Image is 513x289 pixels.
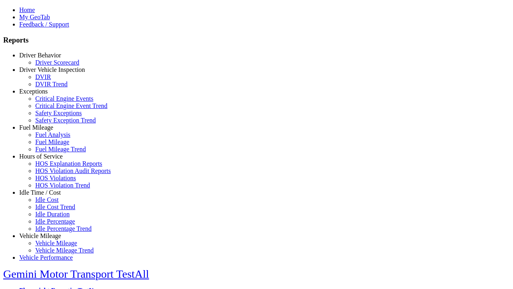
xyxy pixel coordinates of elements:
[35,110,82,116] a: Safety Exceptions
[35,240,77,246] a: Vehicle Mileage
[19,52,61,59] a: Driver Behavior
[35,81,67,88] a: DVIR Trend
[35,160,102,167] a: HOS Explanation Reports
[19,254,73,261] a: Vehicle Performance
[3,268,149,280] a: Gemini Motor Transport TestAll
[35,196,59,203] a: Idle Cost
[35,218,75,225] a: Idle Percentage
[19,124,53,131] a: Fuel Mileage
[35,59,79,66] a: Driver Scorecard
[35,247,94,254] a: Vehicle Mileage Trend
[19,88,48,95] a: Exceptions
[35,117,96,124] a: Safety Exception Trend
[19,6,35,13] a: Home
[35,167,111,174] a: HOS Violation Audit Reports
[19,153,63,160] a: Hours of Service
[35,146,86,153] a: Fuel Mileage Trend
[19,232,61,239] a: Vehicle Mileage
[19,189,61,196] a: Idle Time / Cost
[35,175,76,181] a: HOS Violations
[19,21,69,28] a: Feedback / Support
[35,225,91,232] a: Idle Percentage Trend
[19,66,85,73] a: Driver Vehicle Inspection
[35,211,70,218] a: Idle Duration
[35,204,75,210] a: Idle Cost Trend
[35,182,90,189] a: HOS Violation Trend
[3,36,510,45] h3: Reports
[35,95,93,102] a: Critical Engine Events
[35,102,107,109] a: Critical Engine Event Trend
[35,73,51,80] a: DVIR
[35,138,69,145] a: Fuel Mileage
[35,131,71,138] a: Fuel Analysis
[19,14,50,20] a: My GeoTab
